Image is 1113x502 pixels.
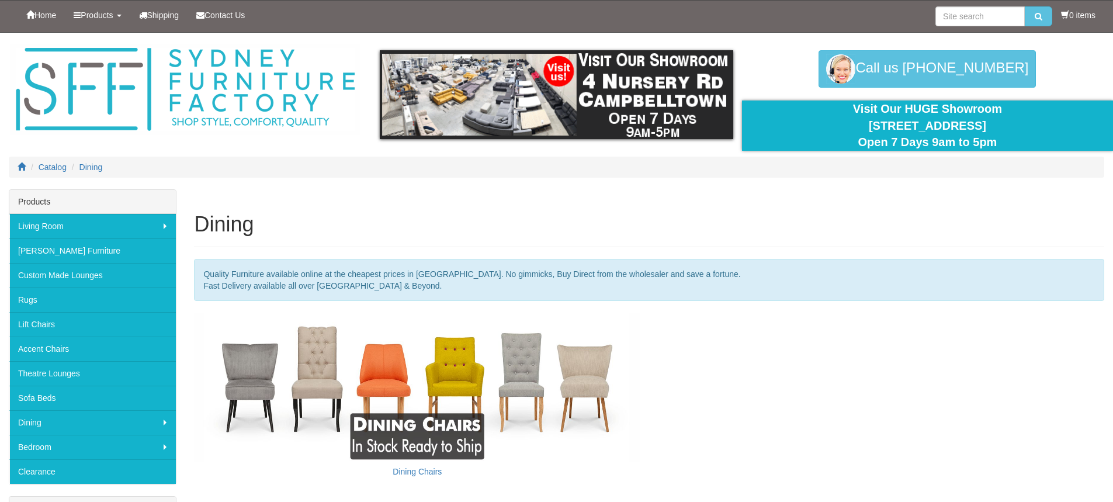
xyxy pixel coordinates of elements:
[9,386,176,410] a: Sofa Beds
[81,11,113,20] span: Products
[9,337,176,361] a: Accent Chairs
[10,44,360,135] img: Sydney Furniture Factory
[18,1,65,30] a: Home
[9,263,176,288] a: Custom Made Lounges
[9,238,176,263] a: [PERSON_NAME] Furniture
[935,6,1025,26] input: Site search
[194,259,1104,301] div: Quality Furniture available online at the cheapest prices in [GEOGRAPHIC_DATA]. No gimmicks, Buy ...
[34,11,56,20] span: Home
[9,312,176,337] a: Lift Chairs
[393,467,442,476] a: Dining Chairs
[9,459,176,484] a: Clearance
[9,435,176,459] a: Bedroom
[9,410,176,435] a: Dining
[194,213,1104,236] h1: Dining
[65,1,130,30] a: Products
[147,11,179,20] span: Shipping
[130,1,188,30] a: Shipping
[9,288,176,312] a: Rugs
[9,214,176,238] a: Living Room
[751,101,1104,151] div: Visit Our HUGE Showroom [STREET_ADDRESS] Open 7 Days 9am to 5pm
[204,11,245,20] span: Contact Us
[39,162,67,172] a: Catalog
[79,162,103,172] a: Dining
[380,50,733,139] img: showroom.gif
[194,313,640,462] img: Dining Chairs
[9,361,176,386] a: Theatre Lounges
[188,1,254,30] a: Contact Us
[9,190,176,214] div: Products
[1061,9,1095,21] li: 0 items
